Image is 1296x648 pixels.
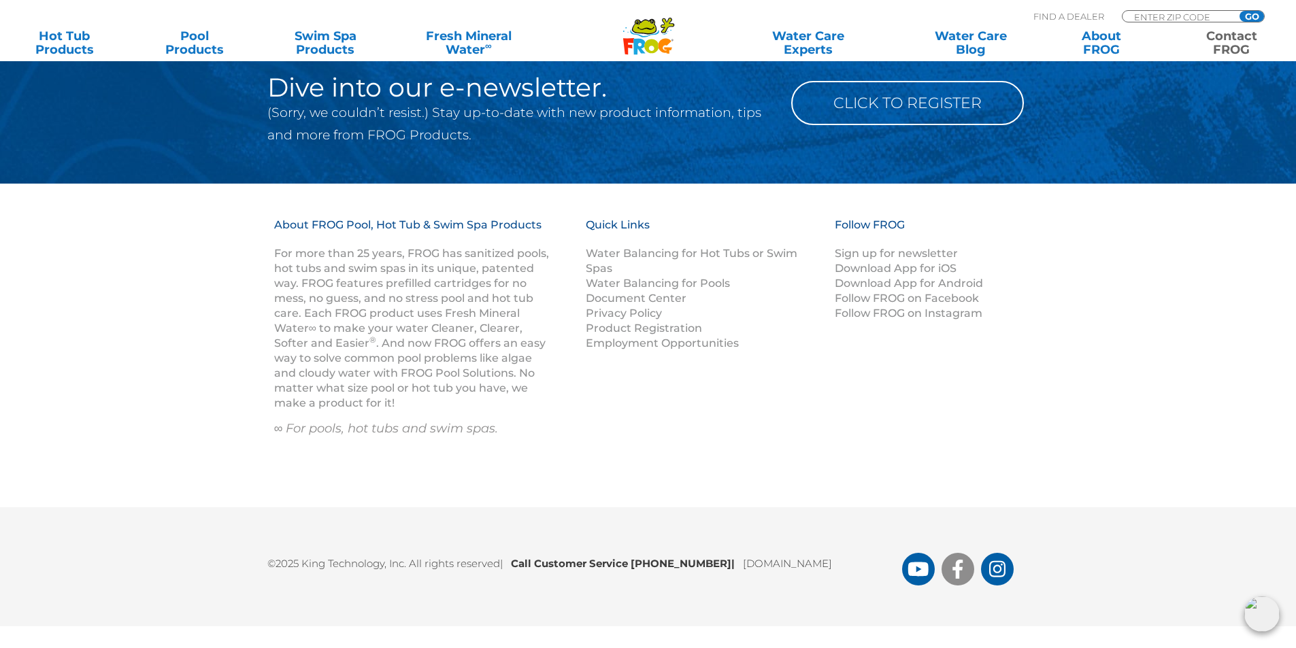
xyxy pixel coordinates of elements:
input: Zip Code Form [1133,11,1225,22]
p: (Sorry, we couldn’t resist.) Stay up-to-date with new product information, tips and more from FRO... [267,101,771,146]
a: Hot TubProducts [14,29,115,56]
a: Water CareExperts [726,29,891,56]
a: Water CareBlog [920,29,1021,56]
a: Water Balancing for Hot Tubs or Swim Spas [586,247,797,275]
a: Follow FROG on Instagram [835,307,982,320]
b: Call Customer Service [PHONE_NUMBER] [511,557,743,570]
input: GO [1240,11,1264,22]
a: Fresh MineralWater∞ [405,29,532,56]
a: Download App for Android [835,277,983,290]
a: Swim SpaProducts [275,29,376,56]
p: For more than 25 years, FROG has sanitized pools, hot tubs and swim spas in its unique, patented ... [274,246,552,411]
a: [DOMAIN_NAME] [743,557,832,570]
a: Document Center [586,292,686,305]
h3: Quick Links [586,218,818,246]
a: FROG Products Instagram Page [981,553,1014,585]
a: Sign up for newsletter [835,247,958,260]
a: Privacy Policy [586,307,662,320]
a: ContactFROG [1181,29,1282,56]
a: Follow FROG on Facebook [835,292,979,305]
a: Click to Register [791,81,1024,125]
sup: ® [369,335,376,345]
a: Water Balancing for Pools [586,277,730,290]
em: ∞ For pools, hot tubs and swim spas. [274,421,499,436]
img: openIcon [1244,596,1280,632]
p: ©2025 King Technology, Inc. All rights reserved [267,548,902,572]
sup: ∞ [485,40,492,51]
a: Product Registration [586,322,702,335]
h3: Follow FROG [835,218,1005,246]
a: FROG Products Facebook Page [942,553,974,585]
a: Employment Opportunities [586,337,739,349]
a: PoolProducts [144,29,246,56]
p: Find A Dealer [1033,10,1104,22]
span: | [731,557,735,570]
a: AboutFROG [1050,29,1152,56]
h3: About FROG Pool, Hot Tub & Swim Spa Products [274,218,552,246]
span: | [500,557,503,570]
a: Download App for iOS [835,262,957,275]
a: FROG Products You Tube Page [902,553,935,585]
h2: Dive into our e-newsletter. [267,74,771,101]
